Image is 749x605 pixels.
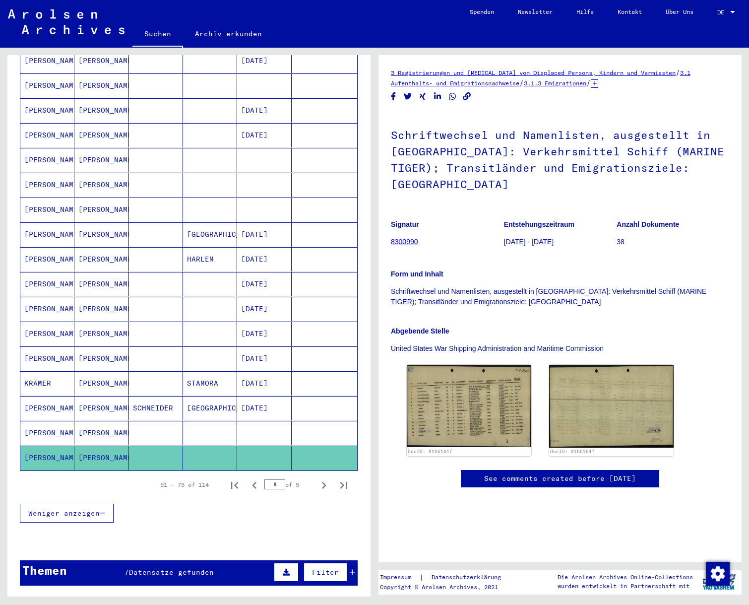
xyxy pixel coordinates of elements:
[433,90,443,103] button: Share on LinkedIn
[504,220,574,228] b: Entstehungszeitraum
[74,198,128,222] mat-cell: [PERSON_NAME]
[264,480,314,489] div: of 5
[407,365,531,447] img: 001.jpg
[245,475,264,495] button: Previous page
[504,237,617,247] p: [DATE] - [DATE]
[484,473,636,484] a: See comments created before [DATE]
[391,327,449,335] b: Abgebende Stelle
[237,396,291,420] mat-cell: [DATE]
[418,90,428,103] button: Share on Xing
[550,449,595,454] a: DocID: 81651647
[20,173,74,197] mat-cell: [PERSON_NAME]
[28,509,100,518] span: Weniger anzeigen
[74,73,128,98] mat-cell: [PERSON_NAME]
[20,446,74,470] mat-cell: [PERSON_NAME]
[391,238,418,246] a: 8300990
[183,22,274,46] a: Archiv erkunden
[237,272,291,296] mat-cell: [DATE]
[334,475,354,495] button: Last page
[380,583,513,592] p: Copyright © Arolsen Archives, 2021
[237,49,291,73] mat-cell: [DATE]
[558,573,693,582] p: Die Arolsen Archives Online-Collections
[20,98,74,123] mat-cell: [PERSON_NAME]
[20,148,74,172] mat-cell: [PERSON_NAME]
[20,73,74,98] mat-cell: [PERSON_NAME]
[74,346,128,371] mat-cell: [PERSON_NAME]
[388,90,399,103] button: Share on Facebook
[183,371,237,396] mat-cell: STAMORA
[74,396,128,420] mat-cell: [PERSON_NAME]
[74,247,128,271] mat-cell: [PERSON_NAME]
[74,421,128,445] mat-cell: [PERSON_NAME]
[237,98,291,123] mat-cell: [DATE]
[676,68,680,77] span: /
[74,98,128,123] mat-cell: [PERSON_NAME]
[74,322,128,346] mat-cell: [PERSON_NAME]
[74,49,128,73] mat-cell: [PERSON_NAME]
[524,79,586,87] a: 3.1.3 Emigrationen
[408,449,452,454] a: DocID: 81651647
[183,396,237,420] mat-cell: [GEOGRAPHIC_DATA]
[237,247,291,271] mat-cell: [DATE]
[74,123,128,147] mat-cell: [PERSON_NAME]
[391,286,729,307] p: Schriftwechsel und Namenlisten, ausgestellt in [GEOGRAPHIC_DATA]: Verkehrsmittel Schiff (MARINE T...
[20,198,74,222] mat-cell: [PERSON_NAME]
[717,9,728,16] span: DE
[20,222,74,247] mat-cell: [PERSON_NAME]
[20,346,74,371] mat-cell: [PERSON_NAME]
[700,569,738,594] img: yv_logo.png
[20,396,74,420] mat-cell: [PERSON_NAME]
[237,123,291,147] mat-cell: [DATE]
[125,568,129,577] span: 7
[424,572,513,583] a: Datenschutzerklärung
[617,220,679,228] b: Anzahl Dokumente
[20,49,74,73] mat-cell: [PERSON_NAME]
[462,90,472,103] button: Copy link
[391,220,419,228] b: Signatur
[22,561,67,579] div: Themen
[74,297,128,321] mat-cell: [PERSON_NAME]
[74,371,128,396] mat-cell: [PERSON_NAME]
[237,222,291,247] mat-cell: [DATE]
[447,90,458,103] button: Share on WhatsApp
[74,173,128,197] mat-cell: [PERSON_NAME]
[74,148,128,172] mat-cell: [PERSON_NAME]
[304,563,347,582] button: Filter
[391,112,729,205] h1: Schriftwechsel und Namenlisten, ausgestellt in [GEOGRAPHIC_DATA]: Verkehrsmittel Schiff (MARINE T...
[391,69,676,76] a: 3 Registrierungen und [MEDICAL_DATA] von Displaced Persons, Kindern und Vermissten
[74,222,128,247] mat-cell: [PERSON_NAME]
[403,90,413,103] button: Share on Twitter
[160,480,209,489] div: 51 – 75 of 114
[20,272,74,296] mat-cell: [PERSON_NAME]
[20,297,74,321] mat-cell: [PERSON_NAME]
[706,562,730,586] img: Zustimmung ändern
[237,297,291,321] mat-cell: [DATE]
[237,346,291,371] mat-cell: [DATE]
[8,9,125,34] img: Arolsen_neg.svg
[183,247,237,271] mat-cell: HARLEM
[74,446,128,470] mat-cell: [PERSON_NAME]
[20,421,74,445] mat-cell: [PERSON_NAME]
[391,270,443,278] b: Form und Inhalt
[132,22,183,48] a: Suchen
[312,568,339,577] span: Filter
[237,371,291,396] mat-cell: [DATE]
[129,568,214,577] span: Datensätze gefunden
[549,365,674,448] img: 002.jpg
[558,582,693,591] p: wurden entwickelt in Partnerschaft mit
[129,396,183,420] mat-cell: SCHNEIDER
[380,572,513,583] div: |
[20,371,74,396] mat-cell: KRÄMER
[391,343,729,354] p: United States War Shipping Administration and Maritime Commission
[225,475,245,495] button: First page
[380,572,419,583] a: Impressum
[519,78,524,87] span: /
[617,237,729,247] p: 38
[314,475,334,495] button: Next page
[74,272,128,296] mat-cell: [PERSON_NAME]
[183,222,237,247] mat-cell: [GEOGRAPHIC_DATA]
[20,322,74,346] mat-cell: [PERSON_NAME]
[586,78,591,87] span: /
[20,123,74,147] mat-cell: [PERSON_NAME]
[20,504,114,523] button: Weniger anzeigen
